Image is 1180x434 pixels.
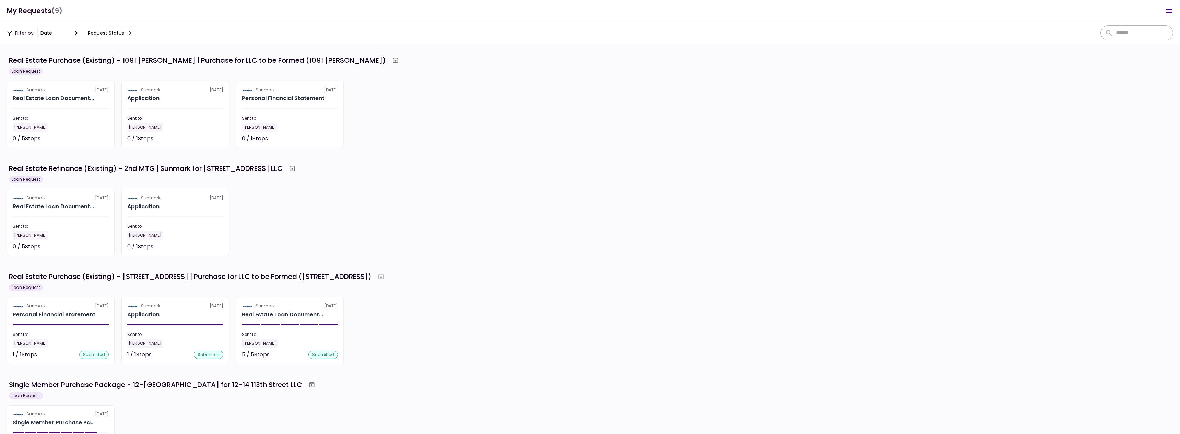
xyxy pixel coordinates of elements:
div: Sent to: [127,115,223,121]
div: [DATE] [13,87,109,93]
div: 1 / 1 Steps [127,351,152,359]
div: Sent to: [242,115,338,121]
div: Not started [307,134,338,143]
div: Sunmark [141,303,160,309]
div: [DATE] [13,303,109,309]
div: Sunmark [141,87,160,93]
div: Loan Request [9,68,43,75]
div: [PERSON_NAME] [13,339,48,348]
img: Partner logo [13,303,24,309]
div: [DATE] [127,195,223,201]
div: Sent to: [13,115,109,121]
div: Real Estate Purchase (Existing) - 1091 [PERSON_NAME] | Purchase for LLC to be Formed (1091 [PERSO... [9,55,386,66]
div: Sent to: [13,331,109,338]
div: [PERSON_NAME] [127,339,163,348]
button: date [37,27,82,39]
div: [PERSON_NAME] [242,339,278,348]
div: Single Member Purchase Package - 12-[GEOGRAPHIC_DATA] for 12-14 113th Street LLC [9,379,302,390]
div: [PERSON_NAME] [127,231,163,240]
div: Sent to: [127,331,223,338]
button: Archive workflow [375,270,387,283]
div: Sent to: [127,223,223,230]
img: Partner logo [127,87,138,93]
h1: My Requests [7,4,62,18]
div: Sunmark [26,87,46,93]
img: Partner logo [13,411,24,417]
div: Sent to: [242,331,338,338]
div: [DATE] [13,195,109,201]
div: Not started [192,243,223,251]
h2: Application [127,310,160,319]
button: Archive workflow [389,54,402,67]
img: Partner logo [127,195,138,201]
div: 0 / 1 Steps [127,243,153,251]
div: [DATE] [242,303,338,309]
span: (9) [51,4,62,18]
button: Request status [85,27,136,39]
div: Real Estate Loan Documents (Purchase) [13,94,94,103]
img: Partner logo [242,303,253,309]
div: 0 / 5 Steps [13,243,40,251]
img: Partner logo [13,87,24,93]
img: Partner logo [242,87,253,93]
div: [PERSON_NAME] [13,123,48,132]
div: Loan Request [9,176,43,183]
div: Not started [192,134,223,143]
button: Open menu [1161,3,1177,19]
div: [DATE] [127,87,223,93]
img: Partner logo [13,195,24,201]
div: Loan Request [9,284,43,291]
div: Sent to: [13,223,109,230]
div: Real Estate Loan Documents (Refinance) [13,202,94,211]
div: 0 / 1 Steps [242,134,268,143]
div: [DATE] [242,87,338,93]
button: Archive workflow [306,378,318,391]
div: [DATE] [127,303,223,309]
div: Sunmark [26,303,46,309]
div: Loan Request [9,392,43,399]
div: Sunmark [141,195,160,201]
div: [PERSON_NAME] [127,123,163,132]
div: submitted [308,351,338,359]
button: Archive workflow [286,162,298,175]
img: Partner logo [127,303,138,309]
div: [PERSON_NAME] [13,231,48,240]
div: Not started [78,134,109,143]
div: submitted [194,351,223,359]
div: Not started [78,243,109,251]
div: Sunmark [26,195,46,201]
div: date [40,29,52,37]
div: 0 / 1 Steps [127,134,153,143]
div: Sunmark [256,303,275,309]
div: [PERSON_NAME] [242,123,278,132]
div: 0 / 5 Steps [13,134,40,143]
h2: Application [127,202,160,211]
div: Sunmark [256,87,275,93]
div: Personal Financial Statement [13,310,95,319]
div: Sunmark [26,411,46,417]
div: Real Estate Loan Documents (Purchase) [242,310,323,319]
div: Personal Financial Statement [242,94,324,103]
h2: Application [127,94,160,103]
div: Real Estate Refinance (Existing) - 2nd MTG | Sunmark for [STREET_ADDRESS] LLC [9,163,283,174]
div: Real Estate Purchase (Existing) - [STREET_ADDRESS] | Purchase for LLC to be Formed ([STREET_ADDRE... [9,271,371,282]
div: submitted [79,351,109,359]
div: [DATE] [13,411,109,417]
div: Filter by: [7,27,136,39]
div: 1 / 1 Steps [13,351,37,359]
div: Single Member Purchase Package [13,419,95,427]
div: 5 / 5 Steps [242,351,270,359]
